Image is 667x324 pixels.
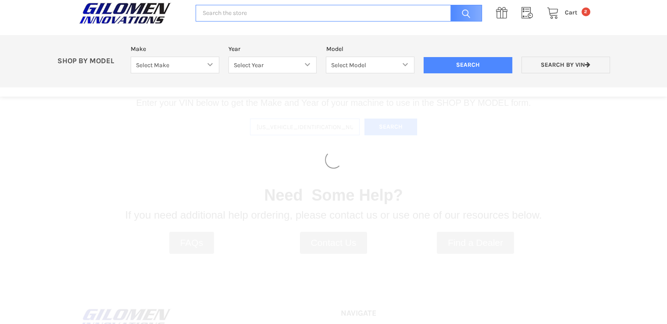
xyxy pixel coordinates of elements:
[77,2,173,24] img: GILOMEN INNOVATIONS
[326,44,414,54] label: Model
[565,9,578,16] span: Cart
[581,7,590,16] span: 2
[542,7,590,18] a: Cart 2
[196,5,482,22] input: Search the store
[53,57,126,66] p: SHOP BY MODEL
[228,44,317,54] label: Year
[131,44,219,54] label: Make
[77,2,186,24] a: GILOMEN INNOVATIONS
[424,57,512,74] input: Search
[446,5,482,22] input: Search
[521,57,610,74] a: Search by VIN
